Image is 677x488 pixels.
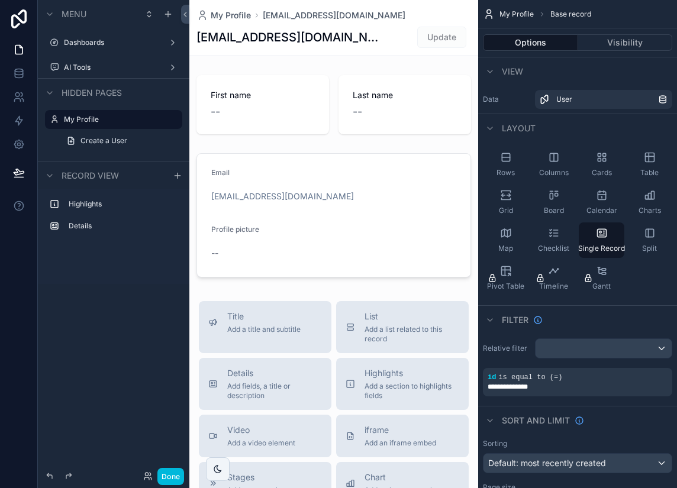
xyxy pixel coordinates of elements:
[64,38,159,47] label: Dashboards
[483,95,530,104] label: Data
[38,189,189,247] div: scrollable content
[498,244,513,253] span: Map
[62,170,119,182] span: Record view
[483,453,672,473] button: Default: most recently created
[499,9,534,19] span: My Profile
[578,244,625,253] span: Single Record
[502,314,528,326] span: Filter
[80,136,127,146] span: Create a User
[498,373,562,382] span: is equal to (=)
[539,168,569,177] span: Columns
[497,168,515,177] span: Rows
[579,147,624,182] button: Cards
[539,282,568,291] span: Timeline
[502,66,523,77] span: View
[499,206,513,215] span: Grid
[544,206,564,215] span: Board
[483,439,507,448] label: Sorting
[556,95,572,104] span: User
[157,468,184,485] button: Done
[64,115,175,124] label: My Profile
[62,87,122,99] span: Hidden pages
[592,168,612,177] span: Cards
[538,244,569,253] span: Checklist
[196,29,382,46] h1: [EMAIL_ADDRESS][DOMAIN_NAME]
[488,373,496,382] span: id
[627,222,672,258] button: Split
[535,90,672,109] a: User
[502,122,536,134] span: Layout
[531,260,576,296] button: Timeline
[550,9,591,19] span: Base record
[578,34,673,51] button: Visibility
[627,147,672,182] button: Table
[640,168,659,177] span: Table
[639,206,661,215] span: Charts
[483,260,528,296] button: Pivot Table
[531,222,576,258] button: Checklist
[627,185,672,220] button: Charts
[586,206,617,215] span: Calendar
[531,147,576,182] button: Columns
[488,458,606,468] span: Default: most recently created
[69,199,173,209] label: Highlights
[483,222,528,258] button: Map
[483,147,528,182] button: Rows
[196,9,251,21] a: My Profile
[59,131,182,150] a: Create a User
[211,9,251,21] span: My Profile
[642,244,657,253] span: Split
[531,185,576,220] button: Board
[62,8,86,20] span: Menu
[579,185,624,220] button: Calendar
[263,9,405,21] a: [EMAIL_ADDRESS][DOMAIN_NAME]
[579,222,624,258] button: Single Record
[483,344,530,353] label: Relative filter
[502,415,570,426] span: Sort And Limit
[483,34,578,51] button: Options
[579,260,624,296] button: Gantt
[69,221,173,231] label: Details
[483,185,528,220] button: Grid
[487,282,524,291] span: Pivot Table
[592,282,611,291] span: Gantt
[64,63,159,72] label: AI Tools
